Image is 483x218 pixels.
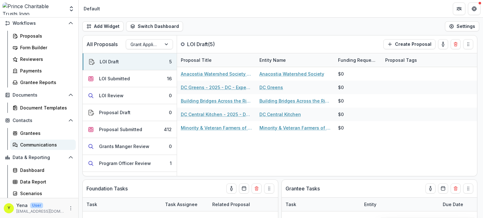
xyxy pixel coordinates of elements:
a: Grantee Reports [10,77,76,88]
span: Contacts [13,118,66,123]
div: 0 [169,143,172,150]
div: Grantee Reports [20,79,71,86]
div: 0 [169,109,172,116]
div: Task [83,201,101,208]
nav: breadcrumb [81,4,103,13]
div: Task [282,201,300,208]
button: Open Contacts [3,115,76,125]
div: Task [282,198,360,211]
span: Workflows [13,21,66,26]
div: Task [83,198,161,211]
div: Funding Requested [334,53,381,67]
p: All Proposals [86,40,118,48]
a: DC Central Kitchen [259,111,301,118]
p: User [30,203,43,208]
button: Program Officer Review1 [83,155,177,172]
button: Get Help [468,3,480,15]
button: Delete card [451,183,461,194]
button: Settings [445,21,479,31]
div: Yena [8,206,10,210]
div: Entity Name [256,57,290,63]
div: Reviewers [20,56,71,62]
span: Data & Reporting [13,155,66,160]
a: DC Greens [259,84,283,91]
div: Proposal Title [177,53,256,67]
p: [EMAIL_ADDRESS][DOMAIN_NAME] [16,209,64,214]
div: Communications [20,141,71,148]
button: Delete card [252,183,262,194]
a: Scenarios [10,188,76,199]
div: 16 [167,75,172,82]
div: Entity Name [256,53,334,67]
button: Drag [463,183,473,194]
p: Yena [16,202,28,209]
button: Calendar [438,183,448,194]
img: Prince Charitable Trusts logo [3,3,64,15]
div: Grants Manger Review [99,143,149,150]
div: $0 [338,125,344,131]
p: Foundation Tasks [86,185,128,192]
button: Delete card [451,39,461,49]
button: toggle-assigned-to-me [226,183,236,194]
button: Open Documents [3,90,76,100]
div: $0 [338,111,344,118]
button: Grants Manger Review0 [83,138,177,155]
div: Proposal Draft [99,109,130,116]
div: Form Builder [20,44,71,51]
div: Related Proposal [208,198,287,211]
a: Document Templates [10,103,76,113]
a: Communications [10,140,76,150]
a: Minority & Veteran Farmers of the Piedmont - 2025 - DC - Full Application [181,125,252,131]
div: Funding Requested [334,57,381,63]
div: Task Assignee [161,201,201,208]
div: Related Proposal [208,201,254,208]
a: Dashboard [10,165,76,175]
a: Form Builder [10,42,76,53]
div: $0 [338,84,344,91]
div: 5 [169,58,172,65]
button: Add Widget [82,21,124,31]
p: Grantee Tasks [286,185,320,192]
button: LOI Submitted16 [83,70,177,87]
div: 412 [164,126,172,133]
div: Proposal Title [177,57,215,63]
button: Drag [264,183,274,194]
button: Create Proposal [383,39,436,49]
div: Data Report [20,178,71,185]
button: Switch Dashboard [126,21,183,31]
div: Program Officer Review [99,160,151,167]
button: LOI Draft5 [83,53,177,70]
div: Proposal Submitted [99,126,142,133]
a: Proposals [10,31,76,41]
a: Grantees [10,128,76,138]
a: Data Report [10,177,76,187]
a: Anacostia Watershed Society - 2025 - DC - Full Application [181,71,252,77]
button: LOI Review0 [83,87,177,104]
div: LOI Submitted [99,75,130,82]
div: 0 [169,92,172,99]
div: Task Assignee [161,198,208,211]
button: toggle-assigned-to-me [438,39,448,49]
button: Open Workflows [3,18,76,28]
a: Building Bridges Across the River - 2025 - DC - Expedited Grant Update [181,98,252,104]
a: Anacostia Watershed Society [259,71,324,77]
button: toggle-assigned-to-me [425,183,436,194]
div: Scenarios [20,190,71,197]
a: DC Central Kitchen - 2025 - DC - Full Application [181,111,252,118]
a: Payments [10,66,76,76]
div: LOI Review [99,92,124,99]
div: Proposal Tags [381,57,421,63]
button: Drag [463,39,473,49]
div: Grantees [20,130,71,136]
button: More [67,205,75,212]
button: Calendar [239,183,249,194]
span: Documents [13,93,66,98]
p: LOI Draft ( 5 ) [187,40,234,48]
button: Partners [453,3,465,15]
